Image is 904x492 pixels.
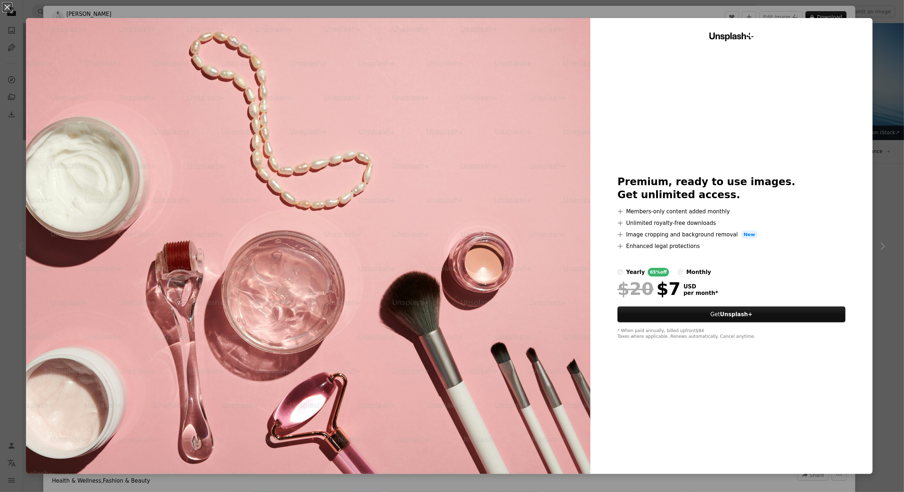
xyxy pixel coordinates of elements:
[617,175,846,201] h2: Premium, ready to use images. Get unlimited access.
[678,269,684,275] input: monthly
[626,268,645,277] div: yearly
[617,279,654,298] span: $20
[617,279,681,298] div: $7
[617,306,846,322] button: GetUnsplash+
[617,219,846,227] li: Unlimited royalty-free downloads
[617,269,623,275] input: yearly65%off
[684,290,718,296] span: per month *
[648,268,669,277] div: 65% off
[617,207,846,216] li: Members-only content added monthly
[617,242,846,251] li: Enhanced legal protections
[741,230,758,239] span: New
[720,311,752,318] strong: Unsplash+
[684,283,718,290] span: USD
[686,268,711,277] div: monthly
[617,230,846,239] li: Image cropping and background removal
[617,328,846,340] div: * When paid annually, billed upfront $84 Taxes where applicable. Renews automatically. Cancel any...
